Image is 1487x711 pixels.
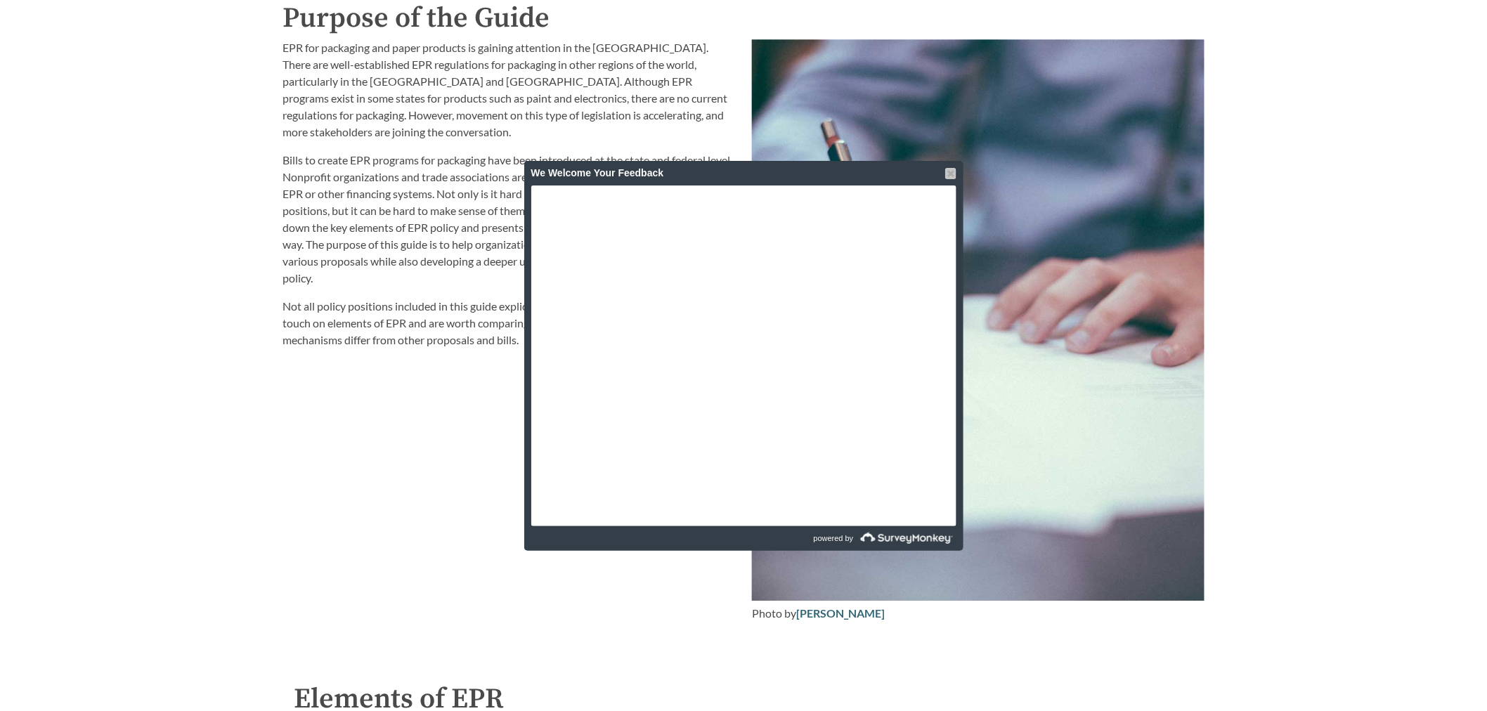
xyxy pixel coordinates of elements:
a: [PERSON_NAME] [796,606,885,620]
div: We Welcome Your Feedback [531,161,956,185]
p: Not all policy positions included in this guide explicitly reference EPR. However, they each touc... [283,298,735,348]
p: EPR for packaging and paper products is gaining attention in the [GEOGRAPHIC_DATA]. There are wel... [283,39,735,141]
a: powered by [746,526,956,551]
span: powered by [814,526,854,551]
div: Photo by [752,605,1204,622]
p: Bills to create EPR programs for packaging have been introduced at the state and federal level. N... [283,152,735,287]
img: man writing on paper [752,39,1204,601]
